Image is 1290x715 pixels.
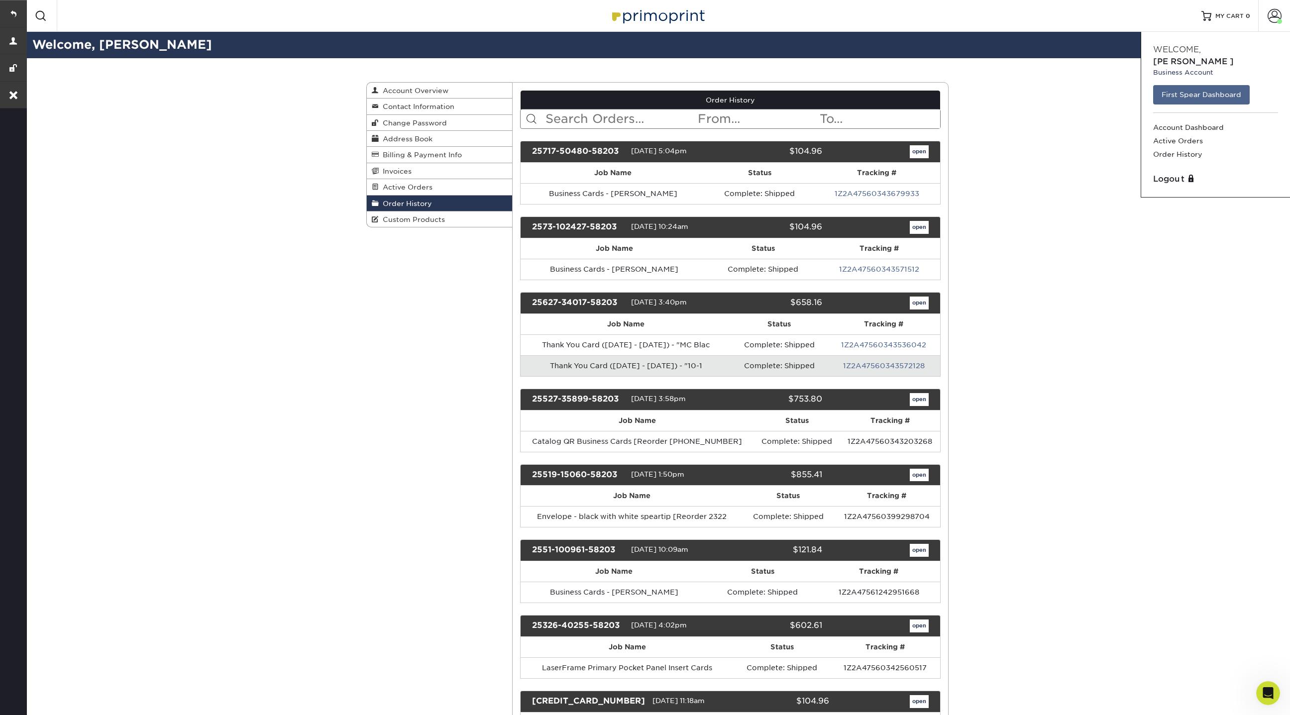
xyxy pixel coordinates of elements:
[1153,45,1201,54] span: Welcome,
[379,119,447,127] span: Change Password
[525,619,631,632] div: 25326-40255-58203
[1153,57,1234,66] span: [PERSON_NAME]
[1153,173,1278,185] a: Logout
[817,582,940,603] td: 1Z2A47561242951668
[910,695,929,708] a: open
[910,297,929,309] a: open
[367,211,512,227] a: Custom Products
[732,314,827,334] th: Status
[1153,134,1278,148] a: Active Orders
[723,145,829,158] div: $104.96
[734,657,830,678] td: Complete: Shipped
[379,215,445,223] span: Custom Products
[818,238,940,259] th: Tracking #
[521,431,754,452] td: Catalog QR Business Cards [Reorder [PHONE_NUMBER]
[525,297,631,309] div: 25627-34017-58203
[910,145,929,158] a: open
[379,151,462,159] span: Billing & Payment Info
[521,637,734,657] th: Job Name
[723,297,829,309] div: $658.16
[521,183,706,204] td: Business Cards - [PERSON_NAME]
[814,163,940,183] th: Tracking #
[521,561,708,582] th: Job Name
[830,657,940,678] td: 1Z2A47560342560517
[367,131,512,147] a: Address Book
[608,5,707,26] img: Primoprint
[1153,148,1278,161] a: Order History
[737,695,837,708] div: $104.96
[1153,68,1278,77] small: Business Account
[910,619,929,632] a: open
[833,486,940,506] th: Tracking #
[521,410,754,431] th: Job Name
[819,109,940,128] input: To...
[754,410,840,431] th: Status
[525,145,631,158] div: 25717-50480-58203
[631,298,687,306] span: [DATE] 3:40pm
[830,637,940,657] th: Tracking #
[910,221,929,234] a: open
[521,582,708,603] td: Business Cards - [PERSON_NAME]
[652,697,705,705] span: [DATE] 11:18am
[521,486,744,506] th: Job Name
[910,544,929,557] a: open
[1215,12,1244,20] span: MY CART
[521,355,732,376] td: Thank You Card ([DATE] - [DATE]) - "10-1
[708,561,817,582] th: Status
[379,102,454,110] span: Contact Information
[521,334,732,355] td: Thank You Card ([DATE] - [DATE]) - "MC Blac
[697,109,818,128] input: From...
[723,221,829,234] div: $104.96
[706,163,814,183] th: Status
[379,135,432,143] span: Address Book
[367,83,512,99] a: Account Overview
[840,410,940,431] th: Tracking #
[525,393,631,406] div: 25527-35899-58203
[631,546,688,554] span: [DATE] 10:09am
[1153,85,1250,104] a: First Spear Dashboard
[744,506,834,527] td: Complete: Shipped
[1153,121,1278,134] a: Account Dashboard
[754,431,840,452] td: Complete: Shipped
[367,147,512,163] a: Billing & Payment Info
[367,99,512,114] a: Contact Information
[835,190,919,198] a: 1Z2A47560343679933
[744,486,834,506] th: Status
[521,238,709,259] th: Job Name
[379,87,448,95] span: Account Overview
[367,196,512,211] a: Order History
[840,431,940,452] td: 1Z2A47560343203268
[1246,12,1250,19] span: 0
[631,470,684,478] span: [DATE] 1:50pm
[367,179,512,195] a: Active Orders
[706,183,814,204] td: Complete: Shipped
[521,506,744,527] td: Envelope - black with white speartip [Reorder 2322
[631,395,686,403] span: [DATE] 3:58pm
[631,621,687,629] span: [DATE] 4:02pm
[379,183,432,191] span: Active Orders
[367,163,512,179] a: Invoices
[841,341,926,349] a: 1Z2A47560343536042
[732,334,827,355] td: Complete: Shipped
[827,314,940,334] th: Tracking #
[839,265,919,273] a: 1Z2A47560343571512
[521,657,734,678] td: LaserFrame Primary Pocket Panel Insert Cards
[708,238,818,259] th: Status
[723,544,829,557] div: $121.84
[843,362,925,370] a: 1Z2A47560343572128
[525,695,652,708] div: [CREDIT_CARD_NUMBER]
[1256,681,1280,705] iframe: Intercom live chat
[379,167,412,175] span: Invoices
[525,544,631,557] div: 2551-100961-58203
[723,469,829,482] div: $855.41
[708,582,817,603] td: Complete: Shipped
[732,355,827,376] td: Complete: Shipped
[367,115,512,131] a: Change Password
[521,314,732,334] th: Job Name
[525,469,631,482] div: 25519-15060-58203
[734,637,830,657] th: Status
[631,147,687,155] span: [DATE] 5:04pm
[723,393,829,406] div: $753.80
[525,221,631,234] div: 2573-102427-58203
[379,200,432,207] span: Order History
